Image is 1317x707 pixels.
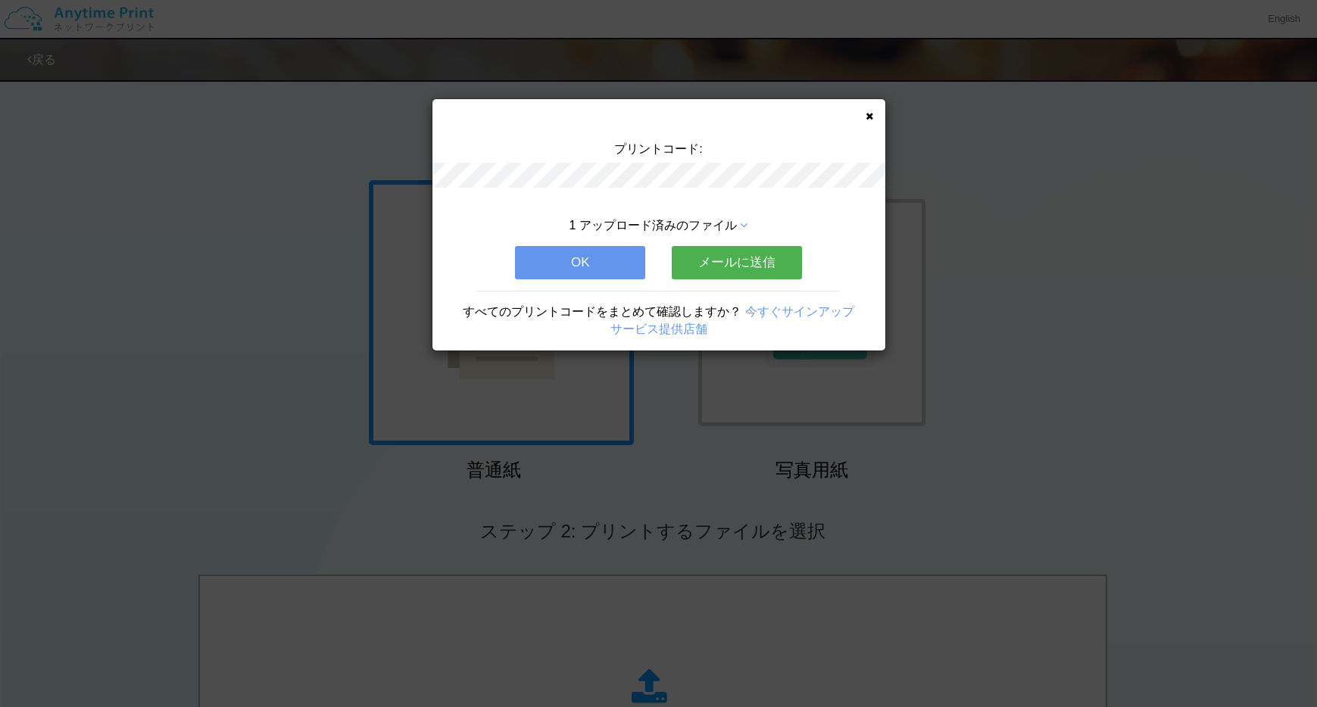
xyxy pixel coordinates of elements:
[463,305,741,318] span: すべてのプリントコードをまとめて確認しますか？
[745,305,854,318] a: 今すぐサインアップ
[610,322,707,335] a: サービス提供店舗
[570,219,737,232] span: 1 アップロード済みのファイル
[614,142,702,155] span: プリントコード:
[672,246,802,279] button: メールに送信
[515,246,645,279] button: OK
